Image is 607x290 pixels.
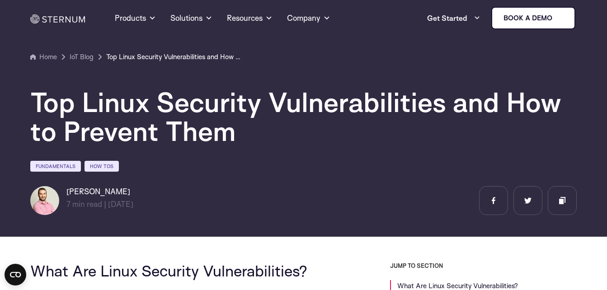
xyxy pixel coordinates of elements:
[70,51,94,62] a: IoT Blog
[106,51,242,62] a: Top Linux Security Vulnerabilities and How to Prevent Them
[66,199,71,209] span: 7
[5,264,26,285] button: Open CMP widget
[30,88,573,145] h1: Top Linux Security Vulnerabilities and How to Prevent Them
[108,199,133,209] span: [DATE]
[170,2,212,34] a: Solutions
[66,199,106,209] span: min read |
[397,281,518,290] a: What Are Linux Security Vulnerabilities?
[427,9,480,27] a: Get Started
[30,51,57,62] a: Home
[227,2,273,34] a: Resources
[30,186,59,215] img: Lian Granot
[30,161,81,172] a: Fundamentals
[491,7,575,29] a: Book a demo
[390,262,577,269] h3: JUMP TO SECTION
[115,2,156,34] a: Products
[287,2,330,34] a: Company
[30,261,307,280] span: What Are Linux Security Vulnerabilities?
[85,161,119,172] a: How Tos
[556,14,563,22] img: sternum iot
[66,186,133,197] h6: [PERSON_NAME]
